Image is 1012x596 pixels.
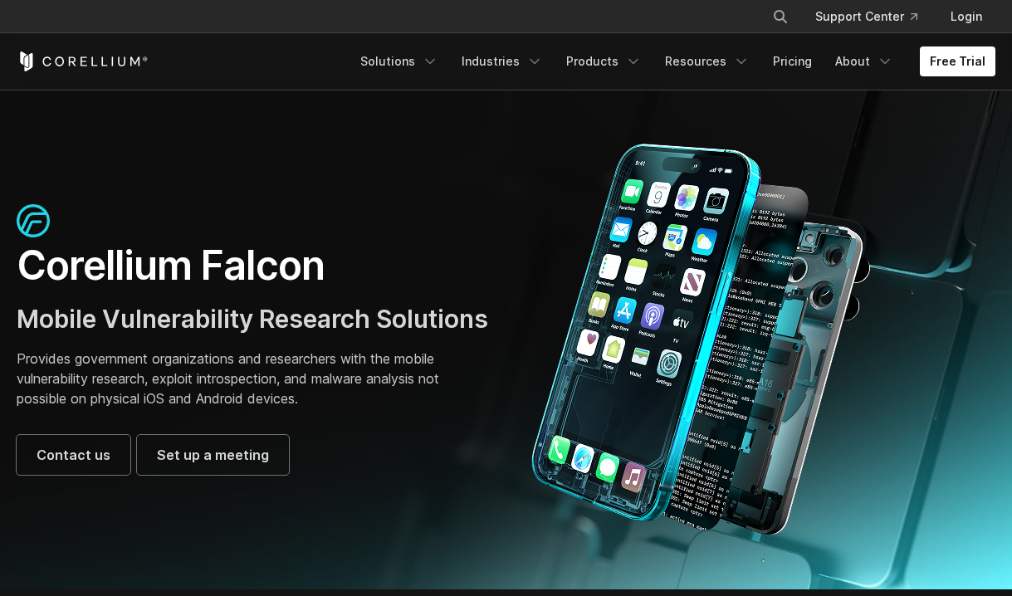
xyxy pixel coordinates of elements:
a: Support Center [802,2,931,32]
a: Contact us [17,435,130,475]
a: Products [556,46,652,76]
a: Industries [452,46,553,76]
a: Login [937,2,995,32]
div: Navigation Menu [350,46,995,76]
img: Corellium_Falcon Hero 1 [523,143,880,536]
h1: Corellium Falcon [17,241,490,291]
button: Search [765,2,795,32]
a: About [825,46,903,76]
p: Provides government organizations and researchers with the mobile vulnerability research, exploit... [17,349,490,408]
a: Pricing [763,46,822,76]
a: Resources [655,46,760,76]
span: Set up a meeting [157,445,269,465]
span: Mobile Vulnerability Research Solutions [17,304,488,334]
a: Free Trial [920,46,995,76]
img: falcon-icon [17,204,50,237]
a: Corellium Home [17,51,149,71]
a: Set up a meeting [137,435,289,475]
a: Solutions [350,46,448,76]
div: Navigation Menu [752,2,995,32]
span: Contact us [37,445,110,465]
